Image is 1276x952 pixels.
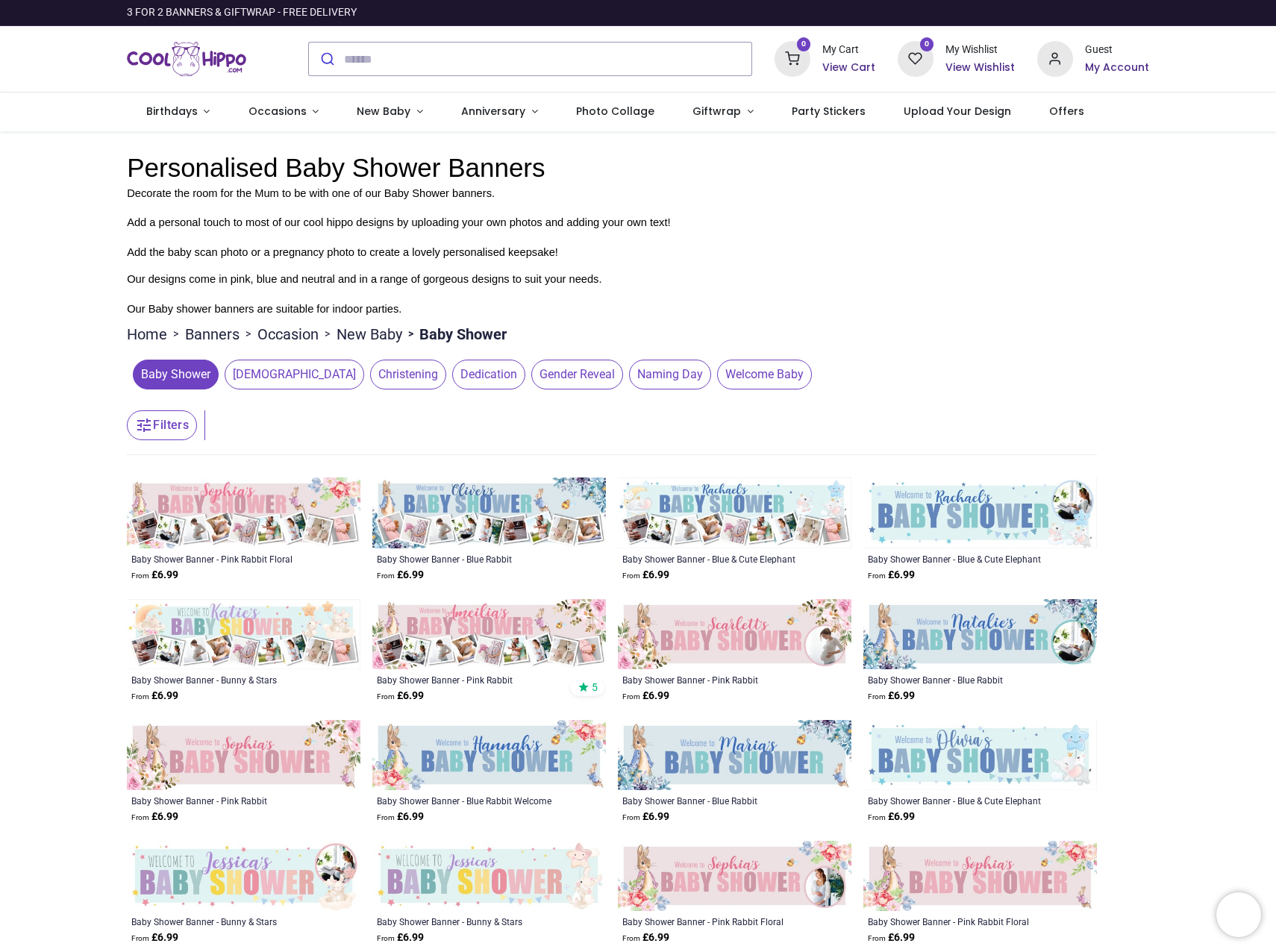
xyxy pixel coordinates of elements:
a: View Cart [822,60,875,75]
iframe: Customer reviews powered by Trustpilot [836,5,1149,20]
a: Baby Shower Banner - Blue & Cute Elephant [622,553,802,565]
span: Offers [1049,104,1084,119]
a: Anniversary [442,93,557,131]
span: From [868,692,886,701]
li: Baby Shower [402,324,507,345]
a: Baby Shower Banner - Blue Rabbit [622,795,802,807]
span: Photo Collage [576,104,654,119]
span: Decorate the room for the Mum to be with one of our Baby Shower banners. [127,187,495,199]
a: Baby Shower Banner - Bunny & Stars [131,674,311,686]
a: Baby Shower Banner - Blue Rabbit [377,553,557,565]
strong: £ 6.99 [622,689,669,704]
span: From [868,571,886,580]
a: Baby Shower Banner - Pink Rabbit [622,674,802,686]
span: > [319,327,337,342]
a: Home [127,324,167,345]
span: Occasions [248,104,307,119]
a: Logo of Cool Hippo [127,38,246,80]
a: Baby Shower Banner - Pink Rabbit [377,674,557,686]
strong: £ 6.99 [868,809,915,824]
a: Baby Shower Banner - Blue Rabbit Welcome [377,795,557,807]
img: Personalised Baby Shower Banner - Pink Rabbit Floral Welcome - Custom Name [863,841,1097,911]
span: Add a personal touch to most of our cool hippo designs by uploading your own photos and adding yo... [127,216,670,228]
button: Filters [127,410,197,440]
a: Birthdays [127,93,229,131]
div: My Wishlist [945,43,1015,57]
span: > [167,327,185,342]
a: Occasions [229,93,338,131]
img: Personalised Baby Shower Banner - Blue & Cute Elephant - Custom Name [863,720,1097,790]
span: 5 [592,680,598,694]
span: Gender Reveal [531,360,623,389]
button: Submit [309,43,344,75]
img: Personalised Baby Shower Banner - Pink Rabbit Floral Welcome - Custom Name & 9 Photo Upload [127,477,360,548]
strong: £ 6.99 [622,930,669,945]
a: Baby Shower Banner - Pink Rabbit Floral Welcome [622,915,802,927]
img: Personalised Baby Shower Banner - Blue & Cute Elephant - Custom Name & 1 Photo Upload [863,477,1097,548]
strong: £ 6.99 [131,689,178,704]
strong: £ 6.99 [377,689,424,704]
span: Add the baby scan photo or a pregnancy photo to create a lovely personalised keepsake! [127,246,558,258]
img: Cool Hippo [127,38,246,80]
a: Baby Shower Banner - Bunny & Stars [131,915,311,927]
span: Baby Shower [133,360,219,389]
span: From [377,813,395,821]
strong: £ 6.99 [622,568,669,583]
span: From [622,813,640,821]
span: New Baby [357,104,410,119]
a: Giftwrap [673,93,772,131]
a: My Account [1085,60,1149,75]
a: New Baby [337,324,402,345]
img: Personalised Baby Shower Banner - Blue & Cute Elephant - Custom Name & 9 Photo Upload [618,477,851,548]
span: From [377,571,395,580]
img: Personalised Baby Shower Banner - Blue Rabbit - Custom Name & 1 Photo Upload [863,599,1097,669]
img: Personalised Baby Shower Banner - Blue Rabbit - Custom Name [618,720,851,790]
sup: 0 [797,37,811,51]
a: Baby Shower Banner - Pink Rabbit Floral Welcome [868,915,1048,927]
strong: £ 6.99 [131,930,178,945]
span: Dedication [452,360,525,389]
a: Baby Shower Banner - Blue Rabbit [868,674,1048,686]
img: Personalised Baby Shower Banner - Bunny & Stars - Custom Name [372,841,606,911]
a: Baby Shower Banner - Pink Rabbit [131,795,311,807]
span: Naming Day [629,360,711,389]
div: Baby Shower Banner - Bunny & Stars [377,915,557,927]
div: 3 FOR 2 BANNERS & GIFTWRAP - FREE DELIVERY [127,5,357,20]
span: From [377,692,395,701]
img: Personalised Baby Shower Banner - Pink Rabbit Floral Welcome - Custom Name & 1 Photo [618,841,851,911]
a: Banners [185,324,240,345]
span: From [868,813,886,821]
strong: £ 6.99 [622,809,669,824]
span: > [240,327,257,342]
a: Baby Shower Banner - Blue & Cute Elephant [868,553,1048,565]
sup: 0 [920,37,934,51]
span: From [131,571,149,580]
span: From [131,692,149,701]
button: Welcome Baby [711,360,812,389]
span: > [402,327,419,342]
h6: View Wishlist [945,60,1015,75]
span: Birthdays [146,104,198,119]
img: Personalised Baby Shower Banner - Blue Rabbit Welcome - Custom Name [372,720,606,790]
a: New Baby [338,93,442,131]
span: Giftwrap [692,104,741,119]
a: Occasion [257,324,319,345]
a: 0 [775,52,810,64]
span: From [868,934,886,942]
strong: £ 6.99 [377,930,424,945]
strong: £ 6.99 [868,568,915,583]
button: Christening [364,360,446,389]
img: Personalised Baby Shower Banner - Bunny & Stars - Custom Name & 1 Photo Upload [127,841,360,911]
strong: £ 6.99 [131,568,178,583]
